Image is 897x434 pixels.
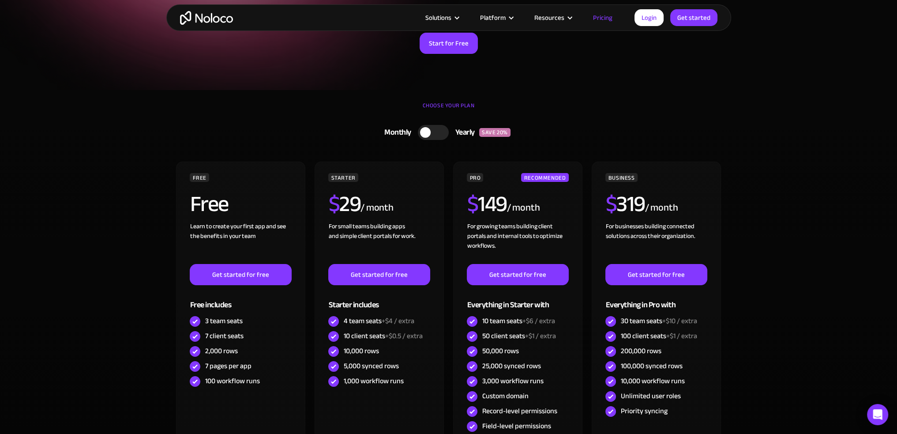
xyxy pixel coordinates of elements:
div: 10 team seats [482,316,555,326]
div: RECOMMENDED [521,173,568,182]
div: 1,000 workflow runs [343,376,403,386]
div: SAVE 20% [479,128,510,137]
div: / month [507,201,540,215]
h2: Free [190,193,228,215]
div: 10,000 rows [343,346,379,356]
h2: 149 [467,193,507,215]
span: +$1 / extra [525,329,555,343]
a: Get started [670,9,717,26]
a: Pricing [582,12,623,23]
div: Priority syncing [620,406,667,416]
a: home [180,11,233,25]
div: Solutions [425,12,451,23]
div: 50,000 rows [482,346,518,356]
div: For growing teams building client portals and internal tools to optimize workflows. [467,222,568,264]
a: Get started for free [328,264,430,285]
span: $ [605,183,616,225]
div: BUSINESS [605,173,637,182]
div: / month [360,201,394,215]
div: Unlimited user roles [620,391,680,401]
div: Yearly [449,126,479,139]
div: 30 team seats [620,316,697,326]
div: 7 client seats [205,331,243,341]
div: Learn to create your first app and see the benefits in your team ‍ [190,222,291,264]
div: 10 client seats [343,331,422,341]
div: Solutions [414,12,469,23]
div: Platform [469,12,523,23]
span: $ [328,183,339,225]
div: 5,000 synced rows [343,361,398,371]
div: Everything in Starter with [467,285,568,314]
div: Field-level permissions [482,421,551,431]
div: Free includes [190,285,291,314]
div: PRO [467,173,483,182]
a: Get started for free [190,264,291,285]
div: 200,000 rows [620,346,661,356]
div: Monthly [373,126,418,139]
div: For small teams building apps and simple client portals for work. ‍ [328,222,430,264]
span: +$6 / extra [522,314,555,328]
h2: 29 [328,193,360,215]
a: Get started for free [467,264,568,285]
div: 25,000 synced rows [482,361,540,371]
div: Platform [480,12,506,23]
div: Custom domain [482,391,528,401]
div: 100 workflow runs [205,376,259,386]
div: FREE [190,173,209,182]
div: STARTER [328,173,358,182]
div: 2,000 rows [205,346,237,356]
div: / month [645,201,678,215]
div: Resources [534,12,564,23]
span: $ [467,183,478,225]
div: For businesses building connected solutions across their organization. ‍ [605,222,707,264]
span: +$4 / extra [381,314,414,328]
div: 100,000 synced rows [620,361,682,371]
div: Resources [523,12,582,23]
div: 100 client seats [620,331,697,341]
div: CHOOSE YOUR PLAN [175,99,722,121]
a: Get started for free [605,264,707,285]
div: Record-level permissions [482,406,557,416]
div: 4 team seats [343,316,414,326]
div: Open Intercom Messenger [867,404,888,425]
div: 7 pages per app [205,361,251,371]
div: Starter includes [328,285,430,314]
span: +$1 / extra [666,329,697,343]
div: 3 team seats [205,316,242,326]
div: 10,000 workflow runs [620,376,684,386]
div: 50 client seats [482,331,555,341]
a: Login [634,9,664,26]
span: +$0.5 / extra [385,329,422,343]
a: Start for Free [420,33,478,54]
div: 3,000 workflow runs [482,376,543,386]
span: +$10 / extra [662,314,697,328]
h2: 319 [605,193,645,215]
div: Everything in Pro with [605,285,707,314]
